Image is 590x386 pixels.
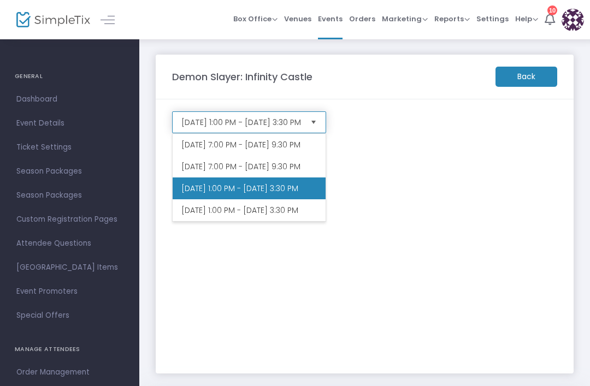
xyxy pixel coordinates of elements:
span: Help [515,14,538,24]
span: Box Office [233,14,278,24]
span: Marketing [382,14,428,24]
li: [DATE] 1:00 PM - [DATE] 3:30 PM [173,177,326,199]
span: Events [318,5,343,33]
span: Reports [434,14,470,24]
iframe: seating chart [172,138,557,361]
li: [DATE] 1:00 PM - [DATE] 3:30 PM [173,199,326,221]
span: Event Promoters [16,284,123,299]
span: Orders [349,5,375,33]
span: Custom Registration Pages [16,212,123,227]
li: [DATE] 7:00 PM - [DATE] 9:30 PM [173,156,326,177]
span: Dashboard [16,92,123,106]
m-panel-title: Demon Slayer: Infinity Castle [172,69,312,84]
span: Special Offers [16,308,123,323]
span: Season Packages [16,188,123,203]
span: [GEOGRAPHIC_DATA] Items [16,260,123,275]
span: Settings [476,5,509,33]
m-button: Back [495,67,557,87]
span: Event Details [16,116,123,130]
span: Season Packages [16,164,123,179]
button: Select [306,112,321,133]
span: Ticket Settings [16,140,123,155]
span: Order Management [16,365,123,379]
h4: GENERAL [15,66,125,87]
h4: MANAGE ATTENDEES [15,339,125,360]
span: [DATE] 1:00 PM - [DATE] 3:30 PM [181,117,302,128]
span: Attendee Questions [16,236,123,251]
span: Venues [284,5,311,33]
div: 10 [547,5,557,15]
